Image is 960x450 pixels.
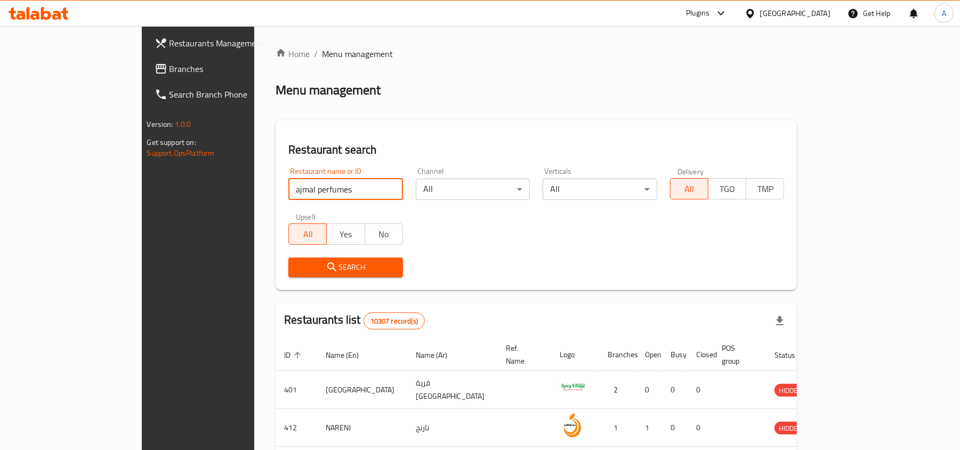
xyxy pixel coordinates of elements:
[170,37,294,50] span: Restaurants Management
[543,179,657,200] div: All
[675,181,704,197] span: All
[331,227,360,242] span: Yes
[296,213,316,220] label: Upsell
[760,7,830,19] div: [GEOGRAPHIC_DATA]
[560,374,586,401] img: Spicy Village
[293,227,322,242] span: All
[688,371,713,409] td: 0
[670,178,708,199] button: All
[147,117,173,131] span: Version:
[506,342,538,367] span: Ref. Name
[599,339,636,371] th: Branches
[317,409,407,447] td: NARENJ
[146,30,302,56] a: Restaurants Management
[551,339,599,371] th: Logo
[722,342,753,367] span: POS group
[560,412,586,439] img: NARENJ
[775,384,806,397] span: HIDDEN
[942,7,946,19] span: A
[170,88,294,101] span: Search Branch Phone
[364,312,425,330] div: Total records count
[775,422,806,435] span: HIDDEN
[662,339,688,371] th: Busy
[767,308,793,334] div: Export file
[662,409,688,447] td: 0
[326,349,373,361] span: Name (En)
[713,181,742,197] span: TGO
[599,409,636,447] td: 1
[175,117,191,131] span: 1.0.0
[147,146,215,160] a: Support.OpsPlatform
[686,7,709,20] div: Plugins
[751,181,780,197] span: TMP
[416,349,461,361] span: Name (Ar)
[322,47,393,60] span: Menu management
[599,371,636,409] td: 2
[364,316,424,326] span: 10307 record(s)
[636,409,662,447] td: 1
[416,179,530,200] div: All
[688,339,713,371] th: Closed
[746,178,784,199] button: TMP
[276,47,797,60] nav: breadcrumb
[407,409,497,447] td: نارنج
[636,371,662,409] td: 0
[284,312,425,330] h2: Restaurants list
[369,227,399,242] span: No
[708,178,746,199] button: TGO
[284,349,304,361] span: ID
[326,223,365,245] button: Yes
[288,142,784,158] h2: Restaurant search
[677,167,704,175] label: Delivery
[276,82,381,99] h2: Menu management
[636,339,662,371] th: Open
[314,47,318,60] li: /
[288,223,327,245] button: All
[297,261,394,274] span: Search
[662,371,688,409] td: 0
[365,223,403,245] button: No
[688,409,713,447] td: 0
[170,62,294,75] span: Branches
[775,349,809,361] span: Status
[288,179,403,200] input: Search for restaurant name or ID..
[146,82,302,107] a: Search Branch Phone
[407,371,497,409] td: قرية [GEOGRAPHIC_DATA]
[317,371,407,409] td: [GEOGRAPHIC_DATA]
[146,56,302,82] a: Branches
[147,135,196,149] span: Get support on:
[288,258,403,277] button: Search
